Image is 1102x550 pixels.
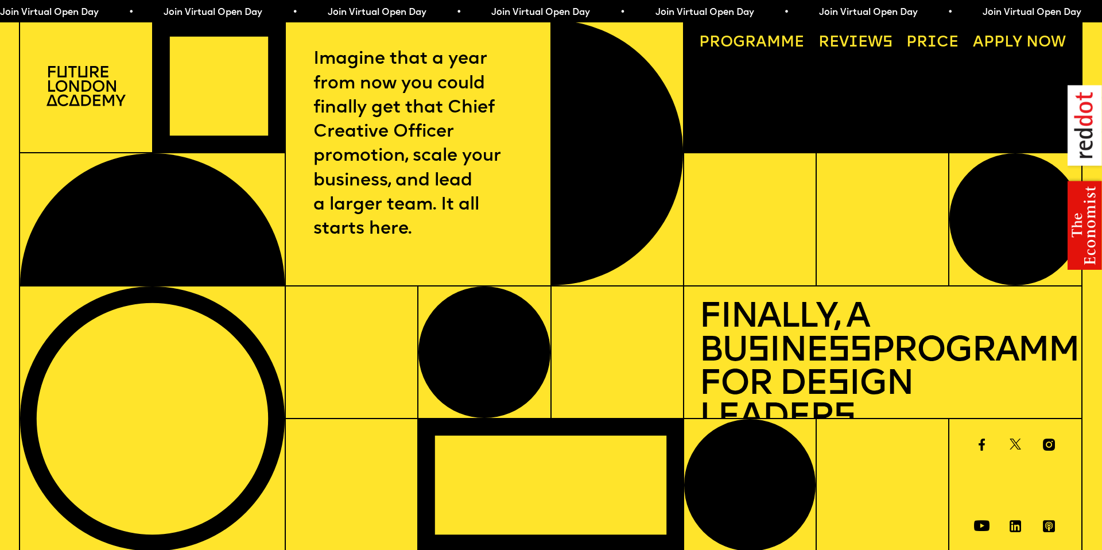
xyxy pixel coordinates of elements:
span: a [756,35,767,51]
span: s [827,367,849,402]
span: • [774,8,779,17]
span: A [973,35,984,51]
span: • [610,8,615,17]
h1: Finally, a Bu ine Programme for De ign Leader [699,301,1066,436]
span: • [937,8,942,17]
span: s [747,334,769,369]
p: Imagine that a year from now you could finally get that Chief Creative Officer promotion, scale y... [313,48,523,242]
span: • [446,8,451,17]
span: ss [828,334,871,369]
span: • [282,8,287,17]
span: s [833,401,855,436]
a: Price [899,28,967,59]
a: Apply now [965,28,1074,59]
span: • [118,8,123,17]
a: Reviews [811,28,901,59]
a: Programme [692,28,812,59]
